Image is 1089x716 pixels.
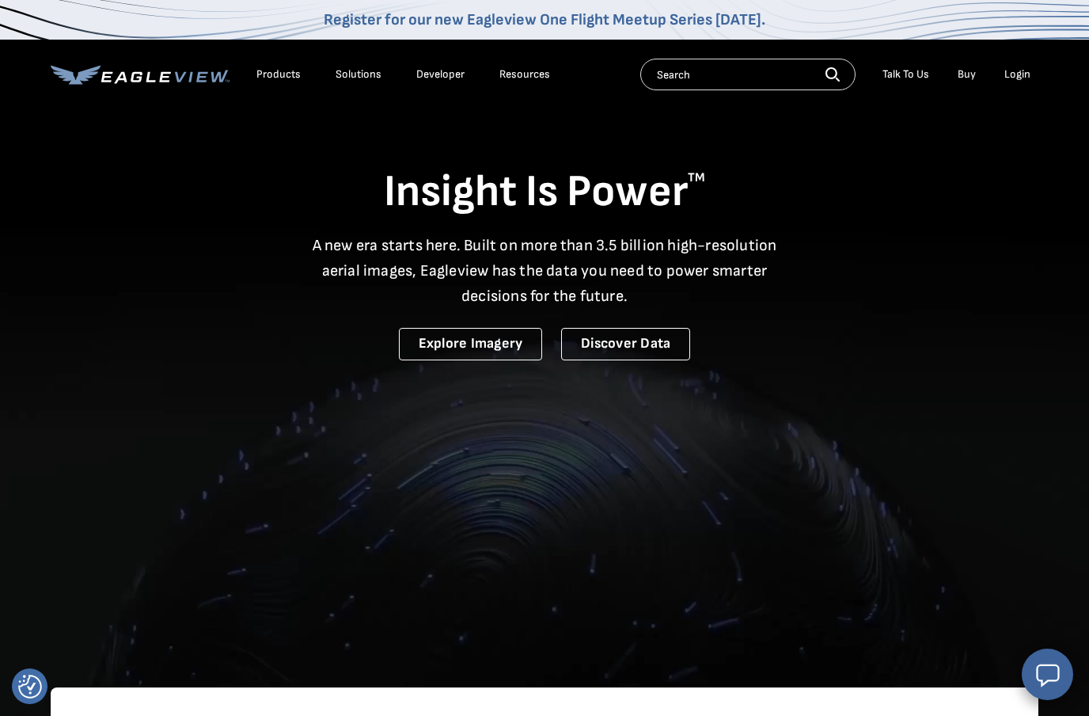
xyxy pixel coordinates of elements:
[499,67,550,82] div: Resources
[640,59,856,90] input: Search
[561,328,690,360] a: Discover Data
[256,67,301,82] div: Products
[324,10,765,29] a: Register for our new Eagleview One Flight Meetup Series [DATE].
[1022,649,1073,700] button: Open chat window
[416,67,465,82] a: Developer
[958,67,976,82] a: Buy
[1004,67,1030,82] div: Login
[336,67,381,82] div: Solutions
[688,170,705,185] sup: TM
[51,165,1038,220] h1: Insight Is Power
[18,675,42,699] img: Revisit consent button
[18,675,42,699] button: Consent Preferences
[302,233,787,309] p: A new era starts here. Built on more than 3.5 billion high-resolution aerial images, Eagleview ha...
[399,328,543,360] a: Explore Imagery
[882,67,929,82] div: Talk To Us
